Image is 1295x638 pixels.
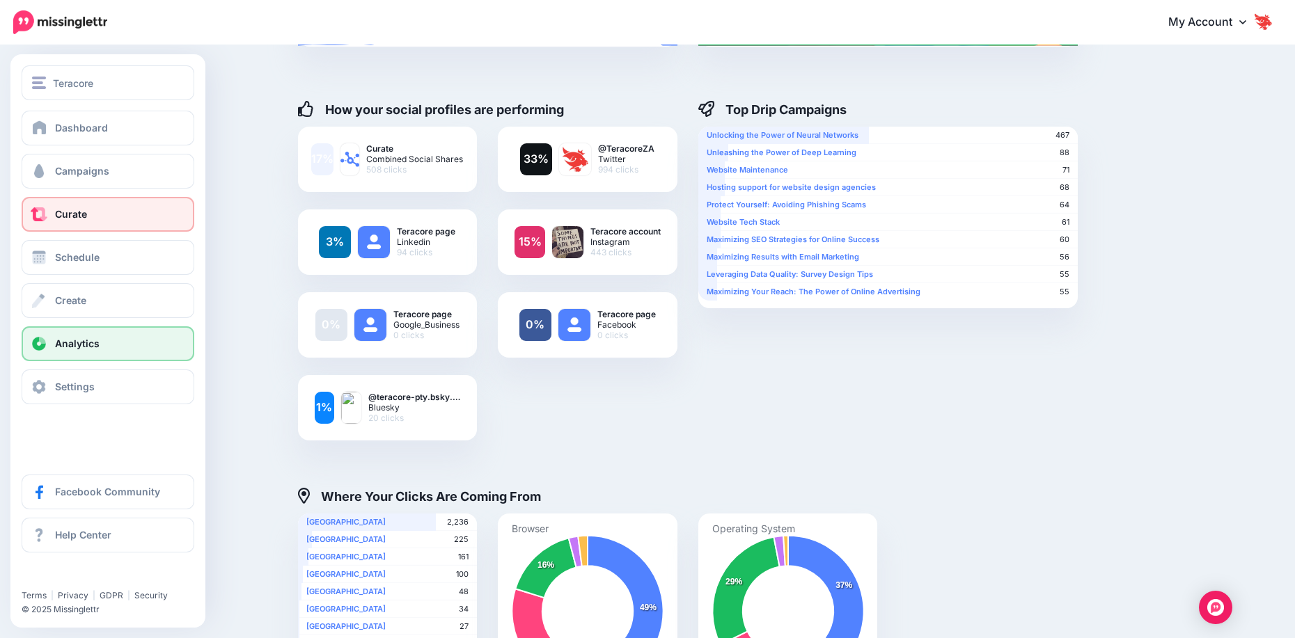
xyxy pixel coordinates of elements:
[1060,147,1069,158] span: 88
[707,147,856,157] b: Unleashing the Power of Deep Learning
[707,182,876,192] b: Hosting support for website design agencies
[454,534,469,545] span: 225
[368,402,460,413] span: Bluesky
[598,164,654,175] span: 994 clicks
[1060,200,1069,210] span: 64
[358,226,390,258] img: user_default_image.png
[447,517,469,527] span: 2,236
[597,330,656,340] span: 0 clicks
[1060,252,1069,262] span: 56
[366,154,463,164] span: Combined Social Shares
[22,474,194,509] a: Facebook Community
[93,590,95,600] span: |
[698,101,847,118] h4: Top Drip Campaigns
[22,197,194,232] a: Curate
[459,587,469,597] span: 48
[298,101,565,118] h4: How your social profiles are performing
[368,413,460,423] span: 20 clicks
[1062,165,1069,175] span: 71
[558,309,590,341] img: user_default_image.png
[306,552,386,561] b: [GEOGRAPHIC_DATA]
[55,208,87,220] span: Curate
[559,143,591,175] img: I-HudfTB-88570.jpg
[366,164,463,175] span: 508 clicks
[590,247,661,257] span: 443 clicks
[306,604,386,614] b: [GEOGRAPHIC_DATA]
[397,247,455,257] span: 94 clicks
[22,369,194,404] a: Settings
[55,165,109,177] span: Campaigns
[13,10,107,34] img: Missinglettr
[1060,234,1069,245] span: 60
[22,326,194,361] a: Analytics
[393,319,460,330] span: Google_Business
[707,217,780,227] b: Website Tech Stack
[1154,6,1274,40] a: My Account
[597,319,656,330] span: Facebook
[597,309,656,319] b: Teracore page
[397,237,455,247] span: Linkedin
[311,143,333,175] a: 17%
[552,226,583,258] img: .png-82458
[707,130,858,140] b: Unlocking the Power of Neural Networks
[707,287,920,296] b: Maximizing Your Reach: The Power of Online Advertising
[1060,287,1069,297] span: 55
[127,590,130,600] span: |
[707,165,788,175] b: Website Maintenance
[1060,269,1069,280] span: 55
[707,234,879,244] b: Maximizing SEO Strategies for Online Success
[366,143,463,154] b: Curate
[458,552,469,562] span: 161
[22,518,194,552] a: Help Center
[519,309,551,341] a: 0%
[393,309,460,319] b: Teracore page
[55,294,86,306] span: Create
[315,392,335,424] a: 1%
[459,604,469,614] span: 34
[512,522,549,534] text: Browser
[100,590,123,600] a: GDPR
[306,517,386,527] b: [GEOGRAPHIC_DATA]
[598,154,654,164] span: Twitter
[590,226,661,237] b: Teracore account
[520,143,552,175] a: 33%
[393,330,460,340] span: 0 clicks
[306,569,386,579] b: [GEOGRAPHIC_DATA]
[22,65,194,100] button: Teracore
[315,309,347,341] a: 0%
[590,237,661,247] span: Instagram
[22,570,127,584] iframe: Twitter Follow Button
[51,590,54,600] span: |
[319,226,351,258] a: 3%
[134,590,168,600] a: Security
[55,251,100,263] span: Schedule
[354,309,386,341] img: user_default_image.png
[58,590,88,600] a: Privacy
[707,269,873,279] b: Leveraging Data Quality: Survey Design Tips
[460,621,469,632] span: 27
[397,226,455,237] b: Teracore page
[22,240,194,275] a: Schedule
[1062,217,1069,228] span: 61
[22,590,47,600] a: Terms
[1199,591,1232,624] div: Open Intercom Messenger
[32,77,46,89] img: menu.png
[55,381,95,392] span: Settings
[707,252,859,262] b: Maximizing Results with Email Marketing
[298,488,542,504] h4: Where Your Clicks Are Coming From
[707,200,866,209] b: Protect Yourself: Avoiding Phishing Scams
[1055,130,1069,141] span: 467
[53,75,93,91] span: Teracore
[306,587,386,596] b: [GEOGRAPHIC_DATA]
[55,122,108,134] span: Dashboard
[456,569,469,580] span: 100
[22,111,194,145] a: Dashboard
[306,534,386,544] b: [GEOGRAPHIC_DATA]
[1060,182,1069,193] span: 68
[368,392,460,402] b: @teracore-pty.bsky.…
[306,621,386,631] b: [GEOGRAPHIC_DATA]
[22,154,194,189] a: Campaigns
[515,226,545,258] a: 15%
[22,603,203,616] li: © 2025 Missinglettr
[55,529,111,541] span: Help Center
